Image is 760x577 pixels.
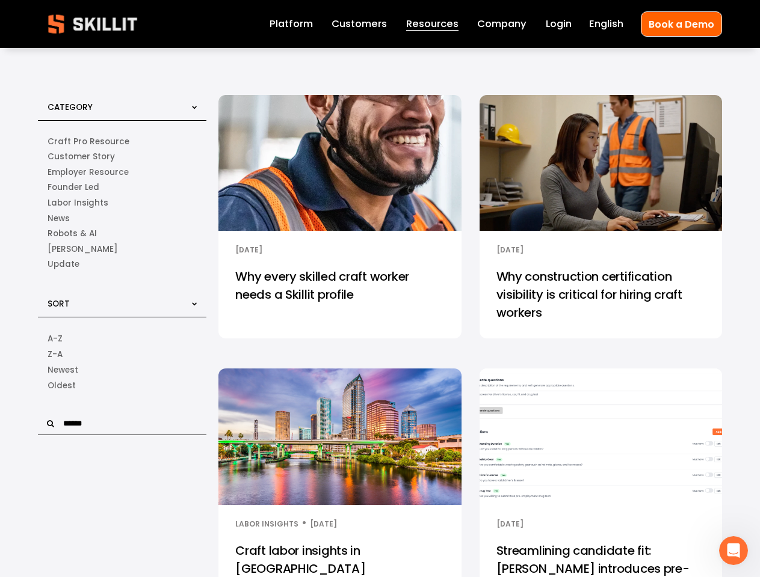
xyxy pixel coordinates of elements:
[218,258,461,338] a: Why every skilled craft worker needs a Skillit profile
[48,195,197,211] a: Labor Insights
[48,331,197,346] a: Alphabetical
[496,245,524,255] time: [DATE]
[478,94,723,231] img: Why construction certification visibility is critical for hiring craft workers
[48,165,197,180] a: Employer Resource
[48,379,76,392] span: Oldest
[270,16,313,32] a: Platform
[48,257,197,272] a: Update
[48,242,197,257] a: Sam
[546,16,572,32] a: Login
[217,94,462,231] img: Why every skilled craft worker needs a Skillit profile
[48,364,78,377] span: Newest
[48,149,197,165] a: Customer Story
[38,6,147,42] img: Skillit
[48,226,197,242] a: Robots & AI
[406,16,459,32] a: folder dropdown
[332,16,387,32] a: Customers
[641,11,722,36] a: Book a Demo
[48,362,197,377] a: Date
[48,102,93,113] span: Category
[48,346,197,362] a: Alphabetical
[235,245,262,255] time: [DATE]
[589,16,623,32] div: language picker
[48,348,63,361] span: Z-A
[217,368,462,505] img: Craft labor insights in Tampa
[478,368,723,505] img: Streamlining candidate fit: Skillit introduces pre-screening interview questions
[310,519,337,529] time: [DATE]
[48,180,197,195] a: Founder Led
[48,332,63,346] span: A-Z
[477,16,527,32] a: Company
[235,519,298,529] a: Labor Insights
[48,134,197,150] a: Craft Pro Resource
[406,17,459,32] span: Resources
[48,298,70,310] span: Sort
[480,258,722,338] a: Why construction certification visibility is critical for hiring craft workers
[48,211,197,227] a: News
[589,17,623,32] span: English
[48,377,197,393] a: Date
[496,519,524,529] time: [DATE]
[719,536,748,565] iframe: Intercom live chat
